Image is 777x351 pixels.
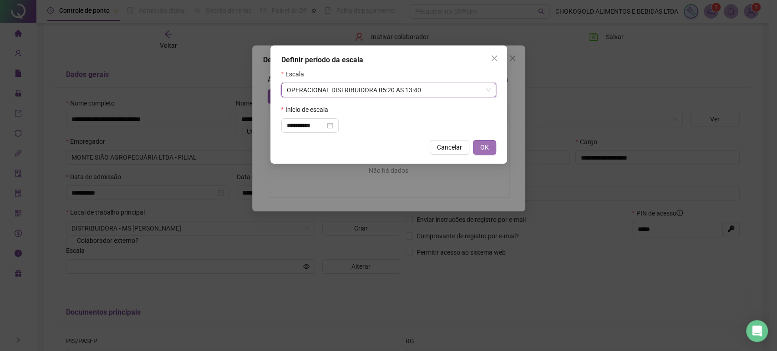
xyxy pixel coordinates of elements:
[430,140,469,155] button: Cancelar
[473,140,496,155] button: OK
[746,320,768,342] div: Open Intercom Messenger
[287,83,491,97] span: OPERACIONAL DISTRIBUIDORA 05:20 AS 13:40
[281,69,310,79] label: Escala
[281,55,496,65] div: Definir período da escala
[437,142,462,152] span: Cancelar
[480,142,489,152] span: OK
[281,105,334,115] label: Inicio de escala
[491,55,498,62] span: close
[487,51,502,65] button: Close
